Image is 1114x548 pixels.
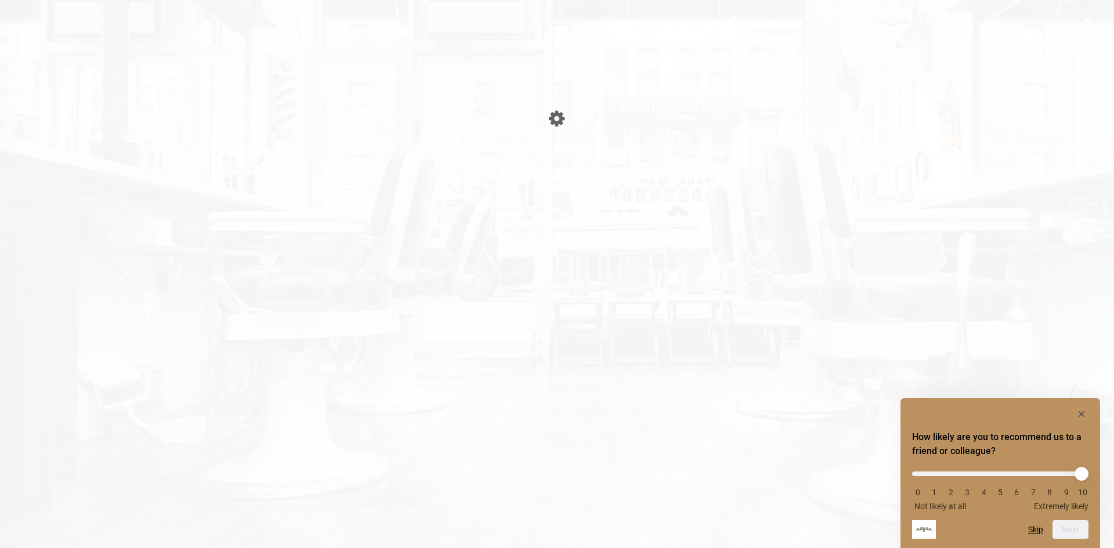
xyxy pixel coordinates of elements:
li: 10 [1077,488,1088,497]
span: Not likely at all [914,502,966,511]
button: Hide survey [1075,407,1088,421]
li: 8 [1044,488,1055,497]
li: 3 [961,488,973,497]
li: 6 [1011,488,1022,497]
li: 4 [978,488,990,497]
button: Next question [1052,520,1088,539]
li: 7 [1028,488,1039,497]
li: 5 [994,488,1006,497]
h2: How likely are you to recommend us to a friend or colleague? Select an option from 0 to 10, with ... [912,430,1088,458]
div: How likely are you to recommend us to a friend or colleague? Select an option from 0 to 10, with ... [912,463,1088,511]
button: Skip [1028,525,1043,534]
li: 0 [912,488,924,497]
li: 1 [928,488,940,497]
div: How likely are you to recommend us to a friend or colleague? Select an option from 0 to 10, with ... [912,407,1088,539]
li: 9 [1061,488,1072,497]
li: 2 [945,488,957,497]
span: Extremely likely [1034,502,1088,511]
